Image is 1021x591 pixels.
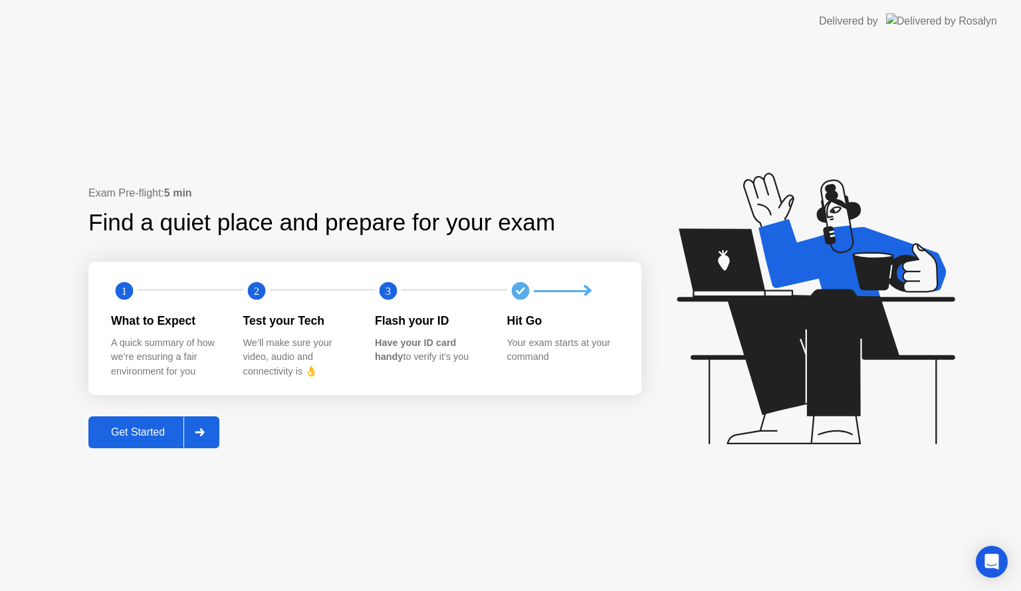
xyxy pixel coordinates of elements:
div: Test your Tech [243,312,354,329]
div: Delivered by [819,13,878,29]
div: Flash your ID [375,312,486,329]
div: Get Started [92,426,183,438]
div: Hit Go [507,312,618,329]
text: 2 [253,285,259,297]
div: to verify it’s you [375,336,486,365]
img: Delivered by Rosalyn [886,13,997,29]
b: Have your ID card handy [375,337,456,363]
div: We’ll make sure your video, audio and connectivity is 👌 [243,336,354,379]
div: Exam Pre-flight: [88,185,641,201]
text: 1 [122,285,127,297]
button: Get Started [88,416,219,448]
b: 5 min [164,187,192,199]
div: A quick summary of how we’re ensuring a fair environment for you [111,336,222,379]
div: Your exam starts at your command [507,336,618,365]
div: Find a quiet place and prepare for your exam [88,205,557,240]
text: 3 [386,285,391,297]
div: Open Intercom Messenger [976,546,1008,578]
div: What to Expect [111,312,222,329]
